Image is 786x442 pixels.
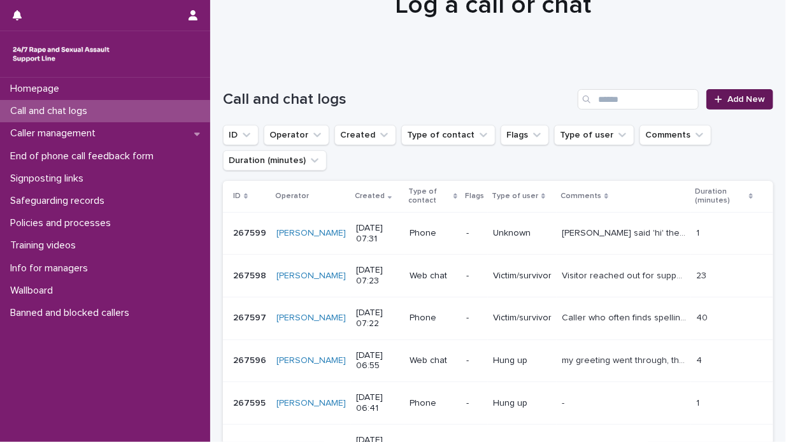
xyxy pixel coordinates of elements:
[562,268,689,282] p: Visitor reached out for support, space given (very long text from visitor initially), thoughts an...
[410,228,456,239] p: Phone
[466,355,483,366] p: -
[706,89,773,110] a: Add New
[466,228,483,239] p: -
[276,398,346,409] a: [PERSON_NAME]
[223,382,773,425] tr: 267595267595 [PERSON_NAME] [DATE] 06:41Phone-Hung up-- 11
[5,105,97,117] p: Call and chat logs
[696,396,702,409] p: 1
[562,225,689,239] p: Caller said 'hi' then hung up when I asked if she had called us before.
[408,185,450,208] p: Type of contact
[5,150,164,162] p: End of phone call feedback form
[401,125,496,145] button: Type of contact
[562,310,689,324] p: Caller who often finds spelling helpful. Called today in/out of flashback. Young sounding voice.
[223,125,259,145] button: ID
[356,223,399,245] p: [DATE] 07:31
[5,217,121,229] p: Policies and processes
[5,127,106,139] p: Caller management
[501,125,549,145] button: Flags
[410,355,456,366] p: Web chat
[578,89,699,110] input: Search
[466,398,483,409] p: -
[356,308,399,329] p: [DATE] 07:22
[223,212,773,255] tr: 267599267599 [PERSON_NAME] [DATE] 07:31Phone-Unknown[PERSON_NAME] said 'hi' then hung up when I a...
[276,228,346,239] a: [PERSON_NAME]
[355,189,385,203] p: Created
[493,313,552,324] p: Victim/survivor
[696,225,702,239] p: 1
[233,225,269,239] p: 267599
[223,150,327,171] button: Duration (minutes)
[5,262,98,274] p: Info for managers
[264,125,329,145] button: Operator
[561,189,601,203] p: Comments
[696,310,710,324] p: 40
[356,350,399,372] p: [DATE] 06:55
[640,125,711,145] button: Comments
[356,265,399,287] p: [DATE] 07:23
[10,41,112,67] img: rhQMoQhaT3yELyF149Cw
[466,313,483,324] p: -
[466,271,483,282] p: -
[5,195,115,207] p: Safeguarding records
[5,173,94,185] p: Signposting links
[562,353,689,366] p: my greeting went through, then visitor went to type but stopped. I went to type another message w...
[275,189,309,203] p: Operator
[410,313,456,324] p: Phone
[492,189,538,203] p: Type of user
[334,125,396,145] button: Created
[233,189,241,203] p: ID
[696,353,704,366] p: 4
[223,90,573,109] h1: Call and chat logs
[554,125,634,145] button: Type of user
[5,239,86,252] p: Training videos
[223,255,773,297] tr: 267598267598 [PERSON_NAME] [DATE] 07:23Web chat-Victim/survivorVisitor reached out for support, s...
[493,355,552,366] p: Hung up
[356,392,399,414] p: [DATE] 06:41
[5,285,63,297] p: Wallboard
[233,310,269,324] p: 267597
[493,271,552,282] p: Victim/survivor
[465,189,484,203] p: Flags
[410,398,456,409] p: Phone
[696,268,709,282] p: 23
[276,271,346,282] a: [PERSON_NAME]
[5,307,139,319] p: Banned and blocked callers
[233,268,269,282] p: 267598
[276,313,346,324] a: [PERSON_NAME]
[233,353,269,366] p: 267596
[5,83,69,95] p: Homepage
[223,297,773,339] tr: 267597267597 [PERSON_NAME] [DATE] 07:22Phone-Victim/survivorCaller who often finds spelling helpf...
[233,396,268,409] p: 267595
[276,355,346,366] a: [PERSON_NAME]
[562,396,567,409] p: -
[493,398,552,409] p: Hung up
[410,271,456,282] p: Web chat
[727,95,765,104] span: Add New
[695,185,745,208] p: Duration (minutes)
[223,339,773,382] tr: 267596267596 [PERSON_NAME] [DATE] 06:55Web chat-Hung upmy greeting went through, then visitor wen...
[493,228,552,239] p: Unknown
